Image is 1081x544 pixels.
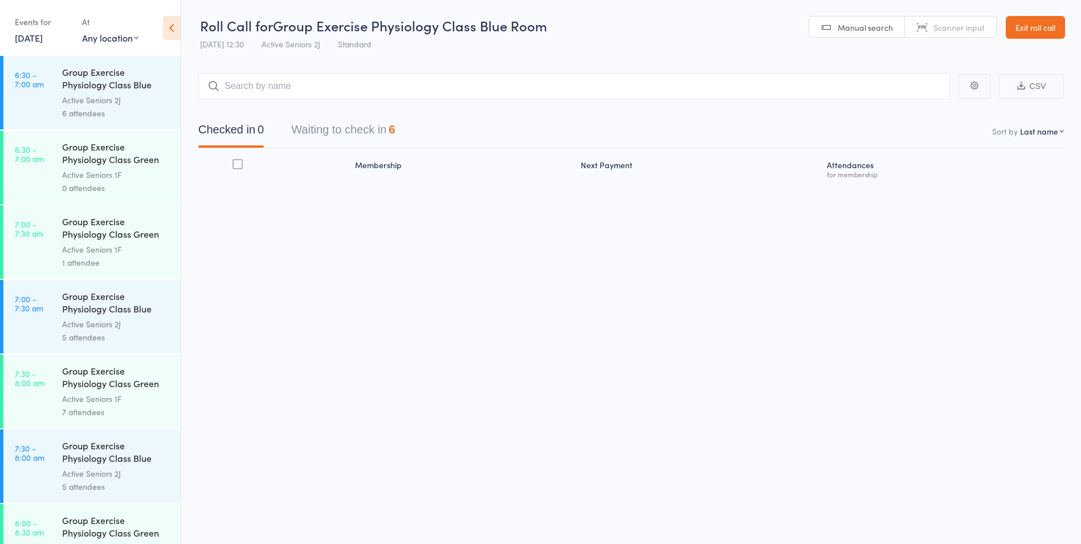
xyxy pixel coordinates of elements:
span: Scanner input [933,22,985,33]
button: CSV [999,74,1064,99]
button: Waiting to check in6 [291,117,395,148]
a: 6:30 -7:00 amGroup Exercise Physiology Class Blue RoomActive Seniors 2J6 attendees [3,56,181,129]
a: 7:00 -7:30 amGroup Exercise Physiology Class Blue RoomActive Seniors 2J5 attendees [3,280,181,354]
div: 7 attendees [62,405,171,419]
a: Exit roll call [1006,16,1065,39]
button: Checked in0 [198,117,264,148]
time: 6:30 - 7:00 am [15,145,44,163]
time: 6:30 - 7:00 am [15,70,44,88]
a: [DATE] [15,31,43,44]
a: 7:00 -7:30 amGroup Exercise Physiology Class Green RoomActive Seniors 1F1 attendee [3,205,181,279]
input: Search by name [198,73,950,99]
span: Standard [338,38,372,50]
div: Active Seniors 2J [62,94,171,107]
span: Active Seniors 2J [262,38,320,50]
div: Events for [15,13,71,31]
a: 7:30 -8:00 amGroup Exercise Physiology Class Blue RoomActive Seniors 2J5 attendees [3,429,181,503]
time: 7:00 - 7:30 am [15,220,43,238]
div: Group Exercise Physiology Class Green Room [62,140,171,168]
div: Active Seniors 1F [62,168,171,181]
div: Group Exercise Physiology Class Green Room [62,364,171,392]
div: Atten­dances [822,153,1064,184]
div: Group Exercise Physiology Class Blue Room [62,290,171,318]
span: [DATE] 12:30 [200,38,244,50]
div: for membership [827,170,1059,178]
span: Roll Call for [200,16,273,35]
div: 0 attendees [62,181,171,194]
div: Active Seniors 2J [62,318,171,331]
div: Next Payment [576,153,822,184]
div: 5 attendees [62,331,171,344]
div: At [82,13,138,31]
time: 8:00 - 8:30 am [15,518,44,537]
time: 7:30 - 8:00 am [15,369,44,387]
div: 6 attendees [62,107,171,120]
div: Group Exercise Physiology Class Blue Room [62,439,171,467]
a: 6:30 -7:00 amGroup Exercise Physiology Class Green RoomActive Seniors 1F0 attendees [3,131,181,204]
div: Active Seniors 1F [62,392,171,405]
div: Any location [82,31,138,44]
time: 7:00 - 7:30 am [15,294,43,312]
time: 7:30 - 8:00 am [15,444,44,462]
div: Group Exercise Physiology Class Blue Room [62,66,171,94]
span: Manual search [838,22,893,33]
div: 0 [258,123,264,136]
div: Group Exercise Physiology Class Green Room [62,215,171,243]
div: Group Exercise Physiology Class Green Room [62,514,171,542]
div: 1 attendee [62,256,171,269]
label: Sort by [992,125,1018,137]
div: Membership [350,153,576,184]
div: Active Seniors 2J [62,467,171,480]
a: 7:30 -8:00 amGroup Exercise Physiology Class Green RoomActive Seniors 1F7 attendees [3,355,181,428]
div: 5 attendees [62,480,171,493]
span: Group Exercise Physiology Class Blue Room [273,16,547,35]
div: 6 [389,123,395,136]
div: Active Seniors 1F [62,243,171,256]
div: Last name [1020,125,1058,137]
